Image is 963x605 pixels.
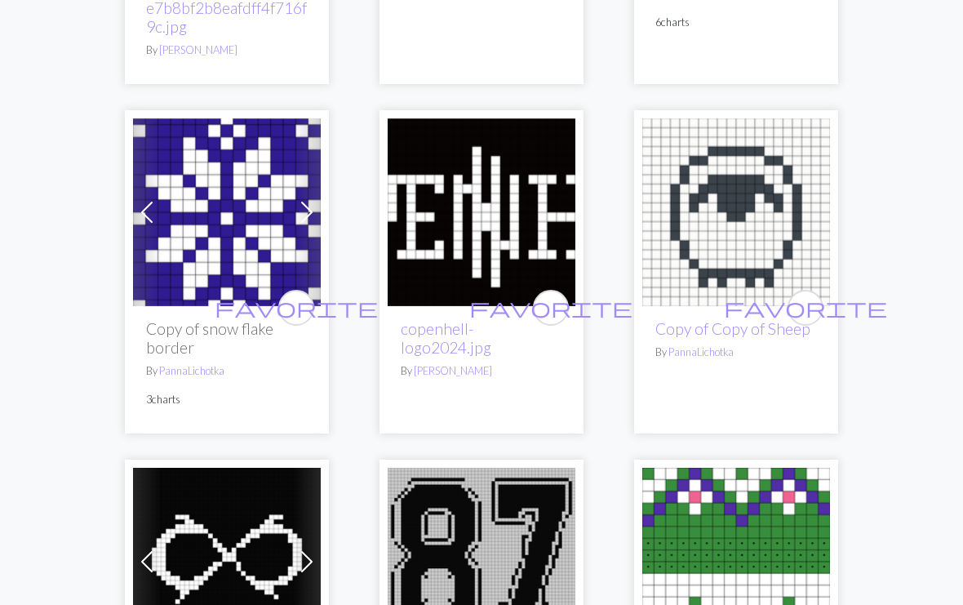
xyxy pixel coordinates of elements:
a: PannaLichotka [159,364,224,377]
p: By [146,363,308,379]
button: favourite [278,290,314,326]
a: 74db1dc15f5e3add52854e4ba9f69e73.jpg [388,552,575,567]
p: By [401,363,562,379]
img: snow flake border [133,118,321,306]
img: copenhell-logo2024.jpg [388,118,575,306]
i: favourite [215,291,378,324]
span: favorite [215,295,378,320]
a: copenhell-logo2024.jpg [401,319,491,357]
a: copenhell-logo2024.jpg [388,202,575,218]
a: piojo.jpg [133,552,321,567]
h2: Copy of snow flake border [146,319,308,357]
a: Copy of Copy of Sheep [655,319,810,338]
p: 3 charts [146,392,308,407]
a: Gemini Generated Image.png [642,202,830,218]
button: favourite [788,290,823,326]
a: [PERSON_NAME] [414,364,492,377]
a: Mock [642,552,830,567]
p: By [655,345,817,360]
i: favourite [724,291,887,324]
p: By [146,42,308,58]
i: favourite [469,291,632,324]
a: [PERSON_NAME] [159,43,237,56]
a: PannaLichotka [668,345,734,358]
img: Gemini Generated Image.png [642,118,830,306]
a: snow flake border [133,202,321,218]
button: favourite [533,290,569,326]
p: 6 charts [655,15,817,30]
span: favorite [469,295,632,320]
span: favorite [724,295,887,320]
